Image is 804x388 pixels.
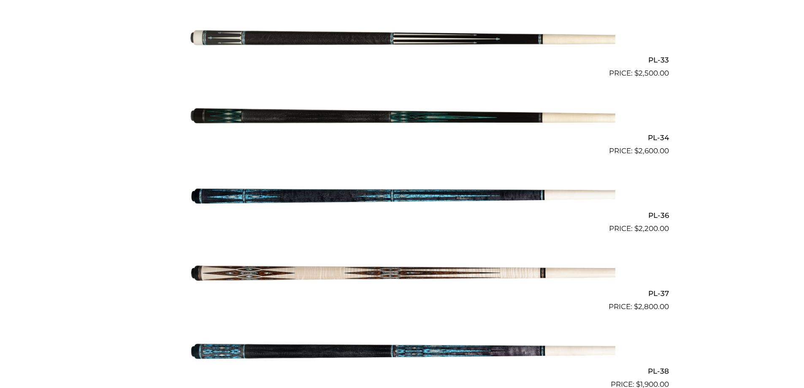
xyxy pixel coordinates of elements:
[135,238,669,312] a: PL-37 $2,800.00
[634,147,639,155] span: $
[634,147,669,155] bdi: 2,600.00
[135,364,669,379] h2: PL-38
[634,69,639,77] span: $
[634,224,639,233] span: $
[135,130,669,146] h2: PL-34
[135,82,669,157] a: PL-34 $2,600.00
[135,285,669,301] h2: PL-37
[189,316,615,387] img: PL-38
[135,208,669,223] h2: PL-36
[189,238,615,309] img: PL-37
[634,302,669,311] bdi: 2,800.00
[189,4,615,75] img: PL-33
[135,52,669,68] h2: PL-33
[135,4,669,79] a: PL-33 $2,500.00
[189,160,615,231] img: PL-36
[135,160,669,234] a: PL-36 $2,200.00
[189,82,615,153] img: PL-34
[634,302,638,311] span: $
[634,69,669,77] bdi: 2,500.00
[634,224,669,233] bdi: 2,200.00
